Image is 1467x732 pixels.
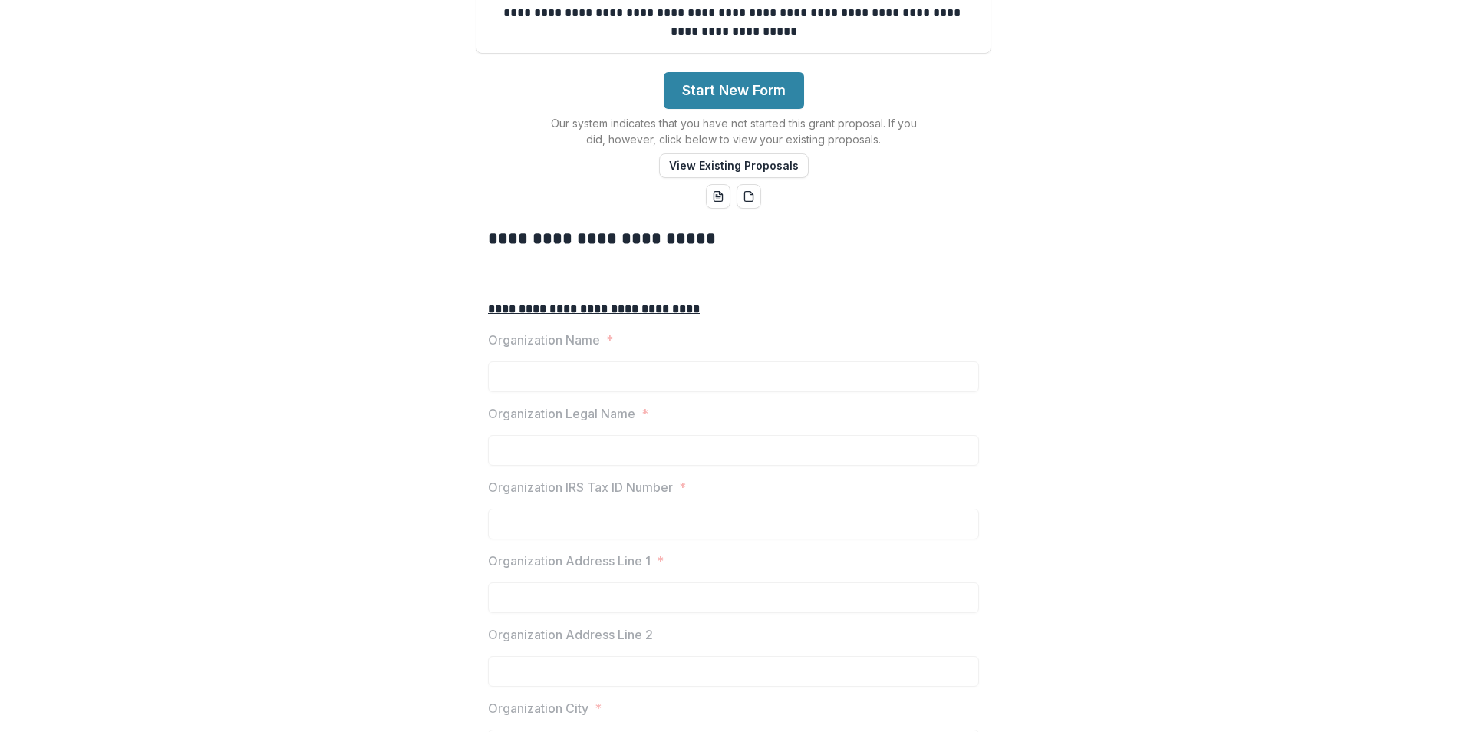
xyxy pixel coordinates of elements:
[488,478,673,496] p: Organization IRS Tax ID Number
[737,184,761,209] button: pdf-download
[706,184,730,209] button: word-download
[488,625,653,644] p: Organization Address Line 2
[542,115,925,147] p: Our system indicates that you have not started this grant proposal. If you did, however, click be...
[488,552,651,570] p: Organization Address Line 1
[659,153,809,178] button: View Existing Proposals
[488,331,600,349] p: Organization Name
[488,699,588,717] p: Organization City
[488,404,635,423] p: Organization Legal Name
[664,72,804,109] button: Start New Form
